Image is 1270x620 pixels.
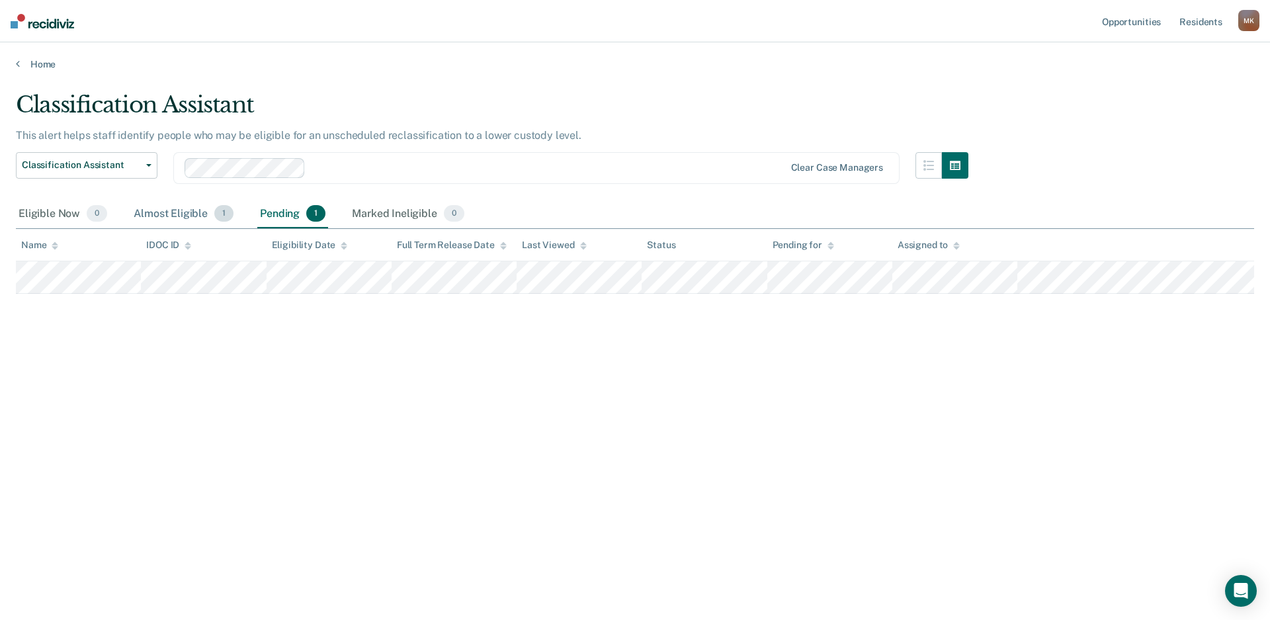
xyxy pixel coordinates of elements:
div: Clear case managers [791,162,883,173]
p: This alert helps staff identify people who may be eligible for an unscheduled reclassification to... [16,129,581,142]
div: Pending1 [257,200,328,229]
div: Almost Eligible1 [131,200,236,229]
span: 0 [444,205,464,222]
div: Last Viewed [522,240,586,251]
div: Marked Ineligible0 [349,200,467,229]
div: Status [647,240,675,251]
span: 1 [214,205,233,222]
div: Open Intercom Messenger [1225,575,1257,607]
div: M K [1238,10,1259,31]
span: 1 [306,205,325,222]
button: MK [1238,10,1259,31]
img: Recidiviz [11,14,74,28]
span: 0 [87,205,107,222]
a: Home [16,58,1254,70]
div: Assigned to [898,240,960,251]
div: Classification Assistant [16,91,968,129]
div: Eligibility Date [272,240,348,251]
div: Eligible Now0 [16,200,110,229]
div: Pending for [773,240,834,251]
button: Classification Assistant [16,152,157,179]
div: Full Term Release Date [397,240,507,251]
div: IDOC ID [146,240,191,251]
span: Classification Assistant [22,159,141,171]
div: Name [21,240,58,251]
